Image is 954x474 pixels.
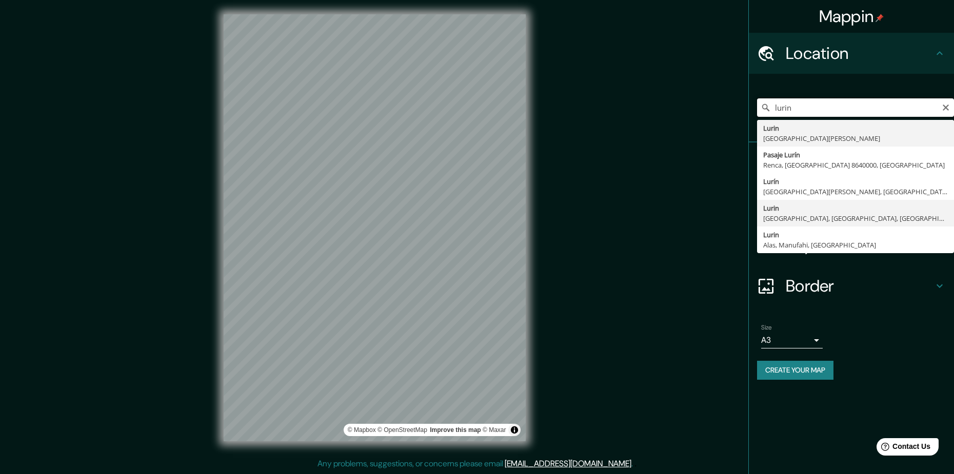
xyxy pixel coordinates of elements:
h4: Location [786,43,933,64]
div: Lurin [763,230,948,240]
a: Mapbox [348,426,376,434]
a: OpenStreetMap [377,426,427,434]
h4: Mappin [819,6,884,27]
label: Size [761,323,772,332]
div: Pins [749,142,954,183]
p: Any problems, suggestions, or concerns please email . [317,458,633,470]
div: A3 [761,332,823,348]
div: Pasaje Lurín [763,150,948,160]
iframe: Help widget launcher [863,434,943,463]
h4: Border [786,276,933,296]
div: Renca, [GEOGRAPHIC_DATA] 8640000, [GEOGRAPHIC_DATA] [763,160,948,170]
button: Create your map [757,361,833,380]
h4: Layout [786,235,933,255]
div: Lurín [763,176,948,187]
div: . [634,458,637,470]
div: Lurin [763,123,948,133]
a: [EMAIL_ADDRESS][DOMAIN_NAME] [505,458,631,469]
div: . [633,458,634,470]
img: pin-icon.png [876,14,884,22]
div: Lurin [763,203,948,213]
input: Pick your city or area [757,98,954,117]
canvas: Map [224,14,526,441]
div: [GEOGRAPHIC_DATA][PERSON_NAME] [763,133,948,143]
button: Clear [942,102,950,112]
div: Location [749,33,954,74]
div: [GEOGRAPHIC_DATA][PERSON_NAME], [GEOGRAPHIC_DATA][PERSON_NAME] 3840000, [GEOGRAPHIC_DATA] [763,187,948,197]
div: Border [749,265,954,306]
div: Style [749,183,954,224]
button: Toggle attribution [508,424,521,436]
a: Maxar [483,426,506,434]
div: [GEOGRAPHIC_DATA], [GEOGRAPHIC_DATA], [GEOGRAPHIC_DATA] [763,213,948,223]
div: Alas, Manufahi, [GEOGRAPHIC_DATA] [763,240,948,250]
div: Layout [749,224,954,265]
a: Map feedback [430,426,481,434]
